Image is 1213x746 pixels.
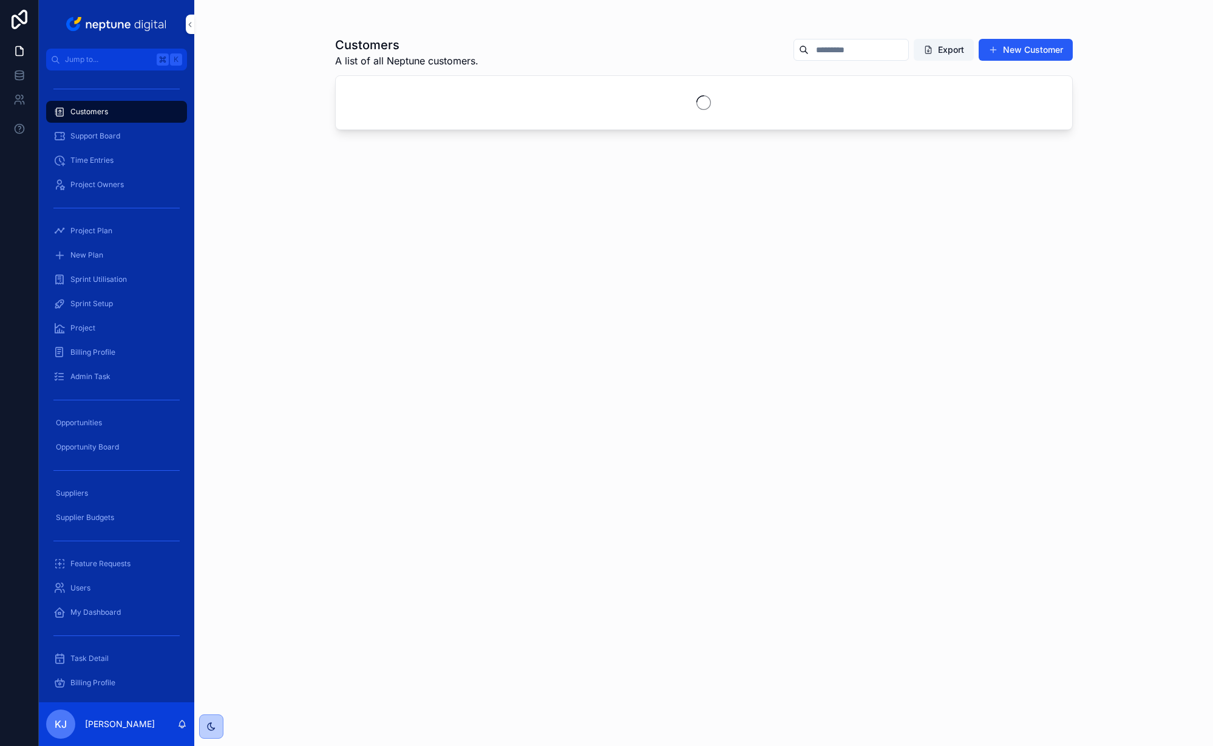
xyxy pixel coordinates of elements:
span: Project Owners [70,180,124,190]
a: Supplier Budgets [46,507,187,529]
span: Jump to... [65,55,152,64]
button: Export [914,39,974,61]
span: My Dashboard [70,607,121,617]
span: Project [70,323,95,333]
span: New Plan [70,250,103,260]
a: Project Owners [46,174,187,196]
a: Task Detail [46,648,187,669]
a: Opportunities [46,412,187,434]
img: App logo [64,15,170,34]
span: Supplier Budgets [56,513,114,522]
button: Jump to...K [46,49,187,70]
h1: Customers [335,36,478,53]
a: Customers [46,101,187,123]
span: Users [70,583,90,593]
span: Billing Profile [70,678,115,688]
span: Sprint Setup [70,299,113,309]
a: Billing Profile [46,341,187,363]
p: [PERSON_NAME] [85,718,155,730]
span: Project Plan [70,226,112,236]
a: Support Board [46,125,187,147]
span: Time Entries [70,156,114,165]
a: Billing Profile [46,672,187,694]
button: New Customer [979,39,1073,61]
span: A list of all Neptune customers. [335,53,478,68]
a: Admin Task [46,366,187,388]
span: KJ [55,717,67,731]
a: Feature Requests [46,553,187,575]
a: Project [46,317,187,339]
span: Task Detail [70,654,109,663]
span: Billing Profile [70,347,115,357]
a: New Plan [46,244,187,266]
span: Suppliers [56,488,88,498]
span: Support Board [70,131,120,141]
a: Users [46,577,187,599]
span: Sprint Utilisation [70,275,127,284]
a: Opportunity Board [46,436,187,458]
div: scrollable content [39,70,194,702]
a: My Dashboard [46,601,187,623]
a: Project Plan [46,220,187,242]
a: Suppliers [46,482,187,504]
span: K [171,55,181,64]
span: Feature Requests [70,559,131,569]
span: Admin Task [70,372,110,382]
span: Opportunities [56,418,102,428]
a: Sprint Setup [46,293,187,315]
a: Sprint Utilisation [46,269,187,290]
span: Customers [70,107,108,117]
span: Opportunity Board [56,442,119,452]
a: Time Entries [46,149,187,171]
